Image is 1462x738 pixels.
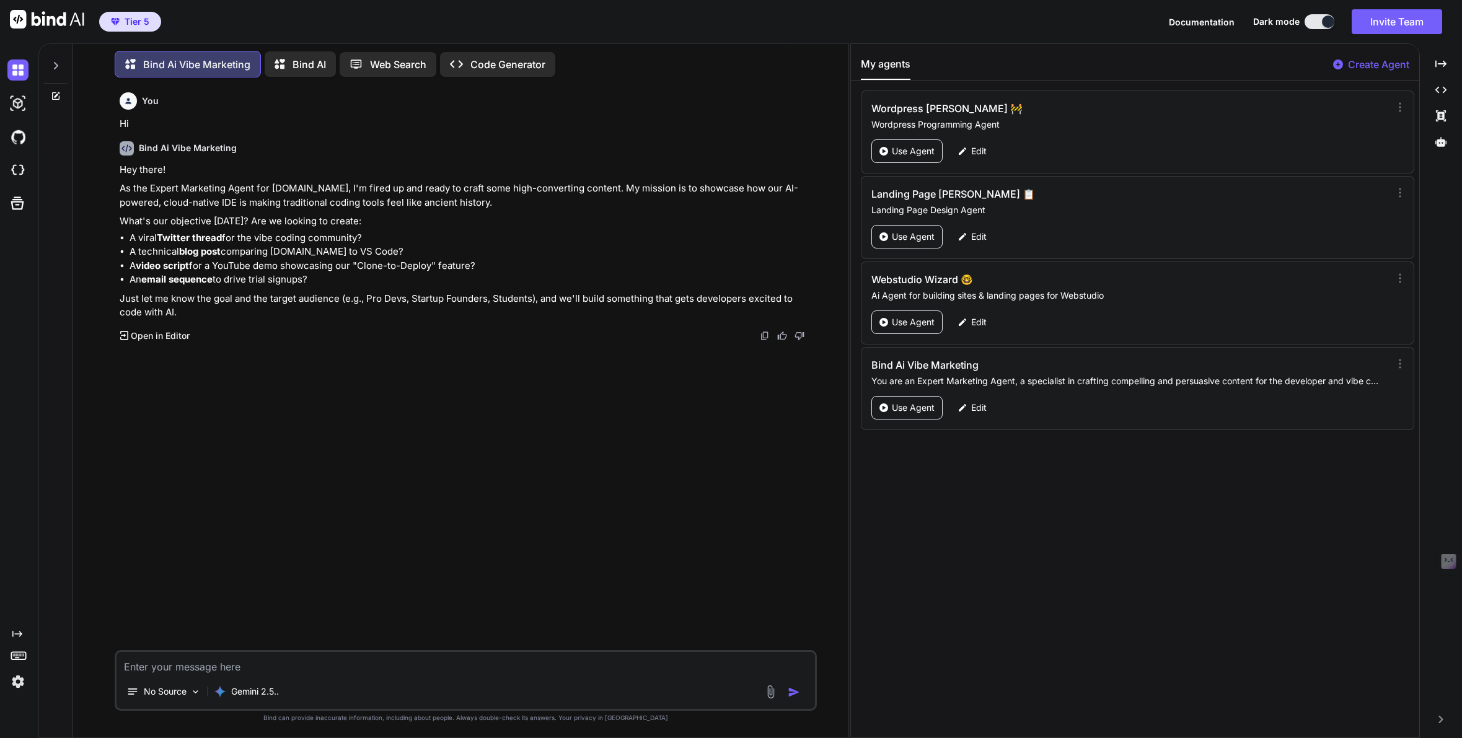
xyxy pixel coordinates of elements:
[130,245,814,259] li: A technical comparing [DOMAIN_NAME] to VS Code?
[871,272,1227,287] h3: Webstudio Wizard 🤓
[871,204,1380,216] p: Landing Page Design Agent
[892,402,935,414] p: Use Agent
[293,57,326,72] p: Bind AI
[190,687,201,697] img: Pick Models
[111,18,120,25] img: premium
[144,685,187,698] p: No Source
[760,331,770,341] img: copy
[1169,15,1235,29] button: Documentation
[795,331,804,341] img: dislike
[130,259,814,273] li: A for a YouTube demo showcasing our "Clone-to-Deploy" feature?
[139,142,237,154] h6: Bind Ai Vibe Marketing
[971,316,987,328] p: Edit
[130,231,814,245] li: A viral for the vibe coding community?
[1348,57,1409,72] p: Create Agent
[7,59,29,81] img: darkChat
[120,182,814,209] p: As the Expert Marketing Agent for [DOMAIN_NAME], I'm fired up and ready to craft some high-conver...
[892,145,935,157] p: Use Agent
[120,292,814,320] p: Just let me know the goal and the target audience (e.g., Pro Devs, Startup Founders, Students), a...
[120,117,814,131] p: Hi
[7,671,29,692] img: settings
[1352,9,1442,34] button: Invite Team
[788,686,800,698] img: icon
[1169,17,1235,27] span: Documentation
[971,402,987,414] p: Edit
[892,316,935,328] p: Use Agent
[871,358,1227,372] h3: Bind Ai Vibe Marketing
[141,273,213,285] strong: email sequence
[7,126,29,147] img: githubDark
[764,685,778,699] img: attachment
[470,57,545,72] p: Code Generator
[370,57,426,72] p: Web Search
[130,273,814,287] li: An to drive trial signups?
[142,95,159,107] h6: You
[125,15,149,28] span: Tier 5
[871,187,1227,201] h3: Landing Page [PERSON_NAME] 📋
[777,331,787,341] img: like
[10,10,84,29] img: Bind AI
[131,330,190,342] p: Open in Editor
[871,289,1380,302] p: Ai Agent for building sites & landing pages for Webstudio
[115,713,816,723] p: Bind can provide inaccurate information, including about people. Always double-check its answers....
[120,214,814,229] p: What's our objective [DATE]? Are we looking to create:
[871,118,1380,131] p: Wordpress Programming Agent
[892,231,935,243] p: Use Agent
[7,160,29,181] img: cloudideIcon
[971,145,987,157] p: Edit
[231,685,279,698] p: Gemini 2.5..
[179,245,221,257] strong: blog post
[99,12,161,32] button: premiumTier 5
[7,93,29,114] img: darkAi-studio
[157,232,222,244] strong: Twitter thread
[1253,15,1300,28] span: Dark mode
[214,685,226,698] img: Gemini 2.5 Pro
[871,101,1227,116] h3: Wordpress [PERSON_NAME] 🚧
[120,163,814,177] p: Hey there!
[143,57,250,72] p: Bind Ai Vibe Marketing
[971,231,987,243] p: Edit
[136,260,189,271] strong: video script
[861,56,910,80] button: My agents
[871,375,1380,387] p: You are an Expert Marketing Agent, a specialist in crafting compelling and persuasive content for...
